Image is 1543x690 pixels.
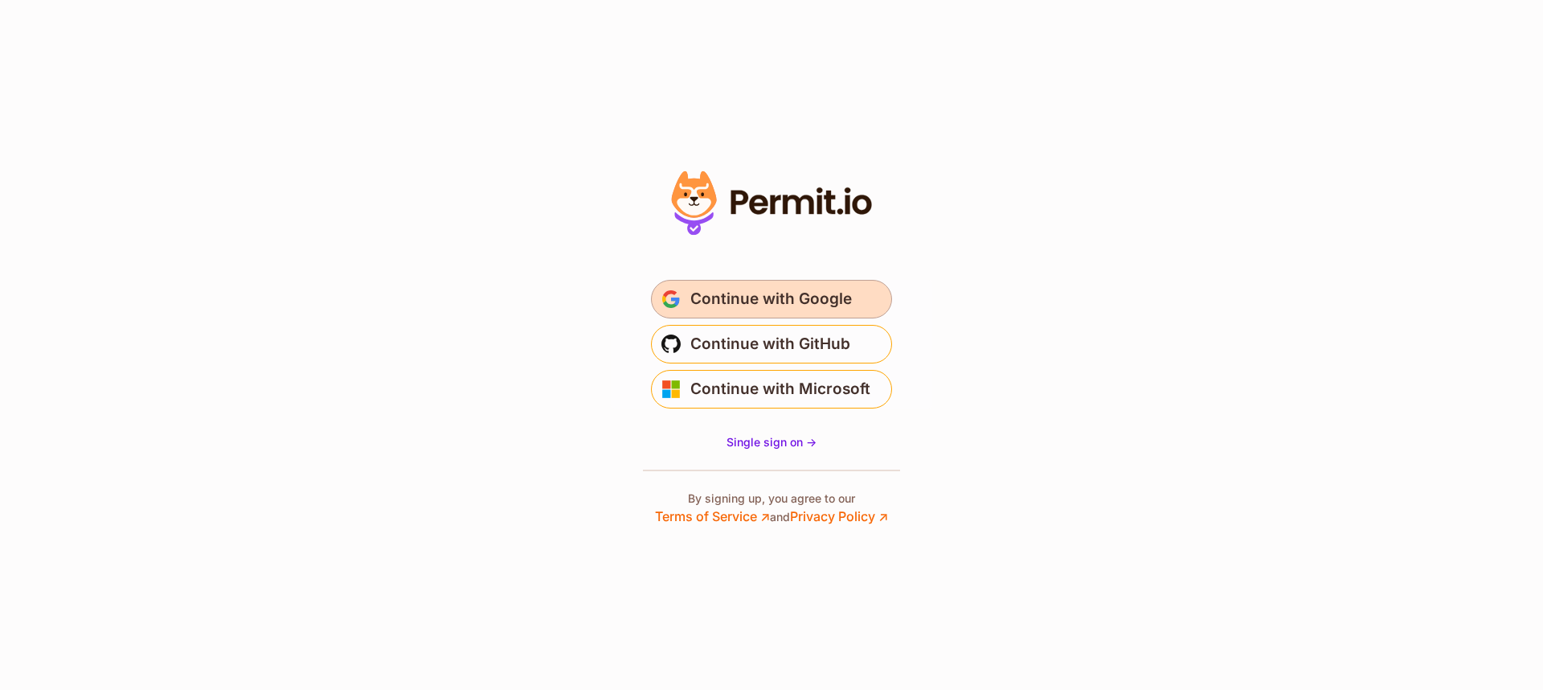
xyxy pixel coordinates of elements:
a: Single sign on -> [726,434,817,450]
button: Continue with Google [651,280,892,318]
button: Continue with Microsoft [651,370,892,409]
p: By signing up, you agree to our and [655,491,888,526]
span: Continue with GitHub [690,331,850,357]
span: Continue with Microsoft [690,376,870,402]
button: Continue with GitHub [651,325,892,363]
span: Continue with Google [690,286,852,312]
a: Terms of Service ↗ [655,508,770,524]
span: Single sign on -> [726,435,817,449]
a: Privacy Policy ↗ [790,508,888,524]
